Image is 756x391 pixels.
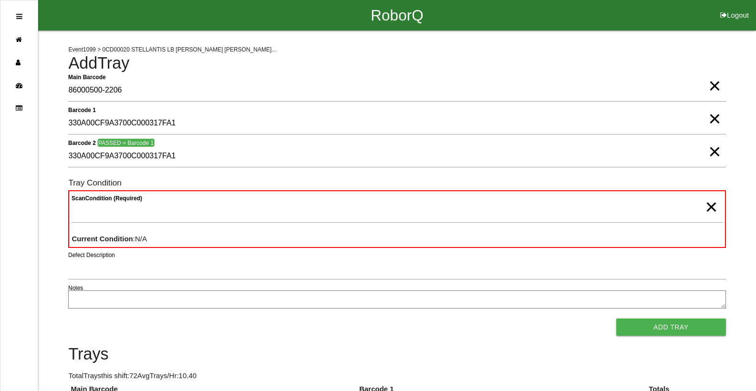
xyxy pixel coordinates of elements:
[68,251,115,259] label: Defect Description
[68,370,725,381] p: Total Trays this shift: 72 Avg Trays /Hr: 10.40
[68,345,725,363] h4: Trays
[68,139,96,146] b: Barcode 2
[708,133,721,152] span: Clear Input
[68,284,83,292] label: Notes
[68,73,106,80] b: Main Barcode
[72,195,142,202] b: Scan Condition (Required)
[68,80,725,102] input: Required
[708,67,721,86] span: Clear Input
[72,235,133,243] b: Current Condition
[68,178,725,187] h6: Tray Condition
[16,5,22,28] div: Open
[705,188,717,207] span: Clear Input
[72,235,147,243] span: : N/A
[98,139,155,147] span: PASSED = Barcode 1
[68,106,96,113] b: Barcode 1
[68,54,725,72] h4: Add Tray
[616,319,726,336] button: Add Tray
[708,100,721,119] span: Clear Input
[68,46,276,53] span: Event 1099 > 0CD00020 STELLANTIS LB [PERSON_NAME] [PERSON_NAME]...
